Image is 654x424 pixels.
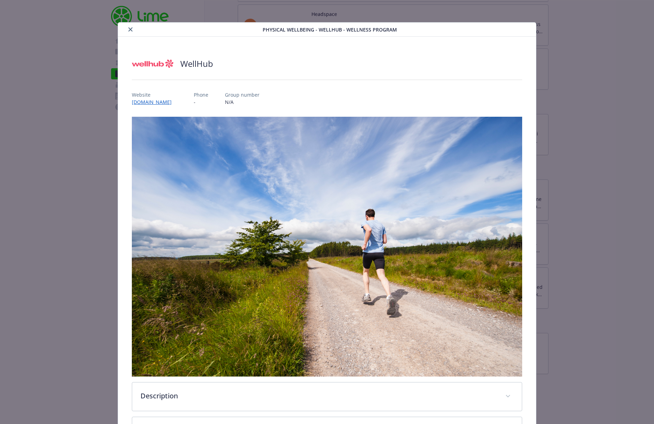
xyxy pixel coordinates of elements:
p: N/A [225,98,260,106]
img: banner [132,117,522,377]
p: - [194,98,208,106]
h2: WellHub [180,58,213,70]
p: Website [132,91,177,98]
p: Group number [225,91,260,98]
button: close [126,25,135,34]
span: Physical Wellbeing - WellHub - Wellness Program [263,26,397,33]
p: Description [140,391,497,401]
div: Description [132,382,522,411]
img: Wellhub [132,53,173,74]
p: Phone [194,91,208,98]
a: [DOMAIN_NAME] [132,99,177,105]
